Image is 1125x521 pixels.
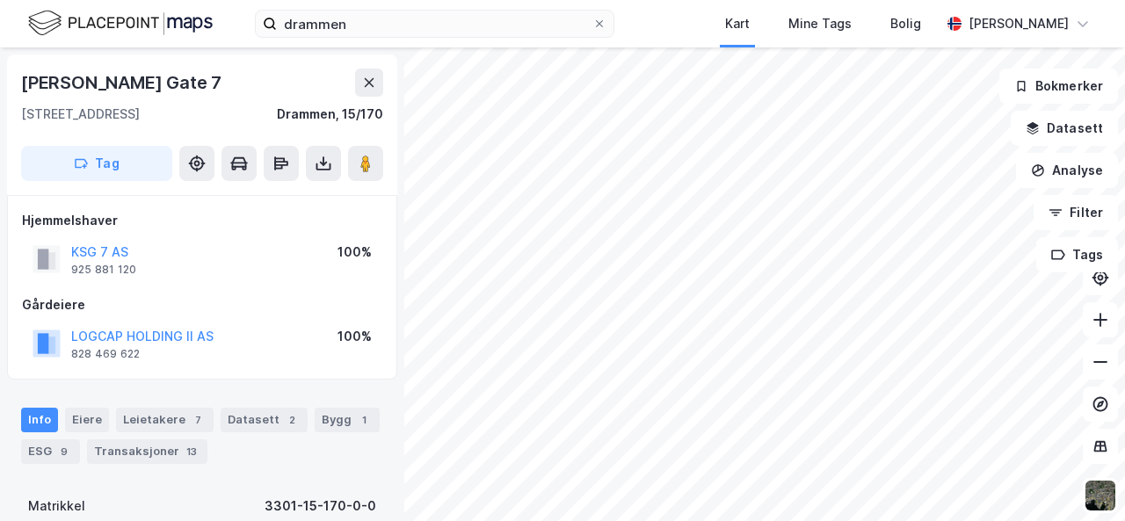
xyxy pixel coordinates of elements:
[1034,195,1118,230] button: Filter
[221,408,308,432] div: Datasett
[277,104,383,125] div: Drammen, 15/170
[21,69,225,97] div: [PERSON_NAME] Gate 7
[22,210,382,231] div: Hjemmelshaver
[21,408,58,432] div: Info
[1037,437,1125,521] iframe: Chat Widget
[71,263,136,277] div: 925 881 120
[189,411,207,429] div: 7
[999,69,1118,104] button: Bokmerker
[87,439,207,464] div: Transaksjoner
[1016,153,1118,188] button: Analyse
[1011,111,1118,146] button: Datasett
[337,242,372,263] div: 100%
[788,13,852,34] div: Mine Tags
[183,443,200,460] div: 13
[725,13,750,34] div: Kart
[315,408,380,432] div: Bygg
[890,13,921,34] div: Bolig
[969,13,1069,34] div: [PERSON_NAME]
[277,11,592,37] input: Søk på adresse, matrikkel, gårdeiere, leietakere eller personer
[21,439,80,464] div: ESG
[283,411,301,429] div: 2
[1036,237,1118,272] button: Tags
[21,104,140,125] div: [STREET_ADDRESS]
[337,326,372,347] div: 100%
[355,411,373,429] div: 1
[65,408,109,432] div: Eiere
[116,408,214,432] div: Leietakere
[1037,437,1125,521] div: Kontrollprogram for chat
[21,146,172,181] button: Tag
[71,347,140,361] div: 828 469 622
[55,443,73,460] div: 9
[265,496,376,517] div: 3301-15-170-0-0
[22,294,382,315] div: Gårdeiere
[28,496,85,517] div: Matrikkel
[28,8,213,39] img: logo.f888ab2527a4732fd821a326f86c7f29.svg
